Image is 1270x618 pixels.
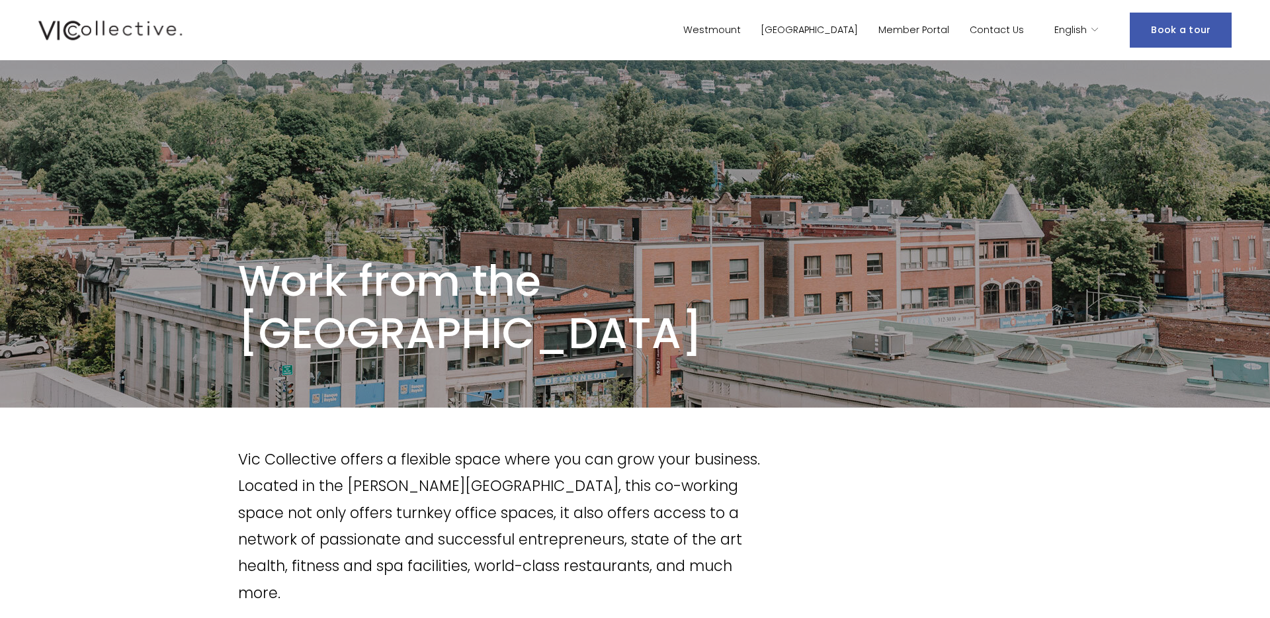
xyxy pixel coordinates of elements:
p: Vic Collective offers a flexible space where you can grow your business. Located in the [PERSON_N... [238,446,765,606]
span: Work from the [GEOGRAPHIC_DATA] [238,251,702,363]
a: Westmount [683,21,741,40]
a: Member Portal [878,21,949,40]
a: [GEOGRAPHIC_DATA] [761,21,858,40]
div: language picker [1054,21,1099,40]
span: English [1054,22,1087,39]
a: Contact Us [970,21,1024,40]
a: Book a tour [1130,13,1232,48]
img: Vic Collective [38,18,183,43]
